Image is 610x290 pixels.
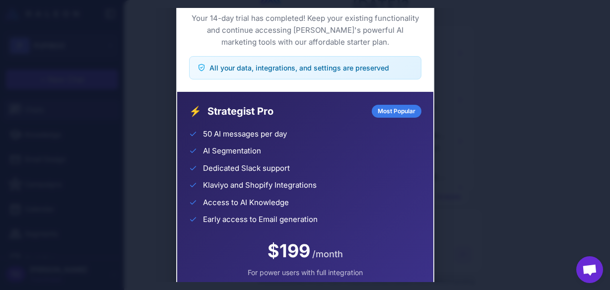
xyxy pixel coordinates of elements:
span: Early access to Email generation [203,214,318,225]
span: ⚡ [189,104,202,119]
span: Klaviyo and Shopify Integrations [203,180,317,191]
span: AI Segmentation [203,145,261,157]
div: Most Popular [372,105,421,118]
span: /month [312,247,343,261]
span: Dedicated Slack support [203,163,290,174]
span: Strategist Pro [207,104,366,119]
span: Access to AI Knowledge [203,197,289,209]
div: Open chat [576,256,603,283]
span: All your data, integrations, and settings are preserved [209,63,389,73]
span: 50 AI messages per day [203,129,287,140]
div: For power users with full integration [189,267,421,278]
span: $199 [268,237,310,264]
p: Your 14-day trial has completed! Keep your existing functionality and continue accessing [PERSON_... [189,12,421,48]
